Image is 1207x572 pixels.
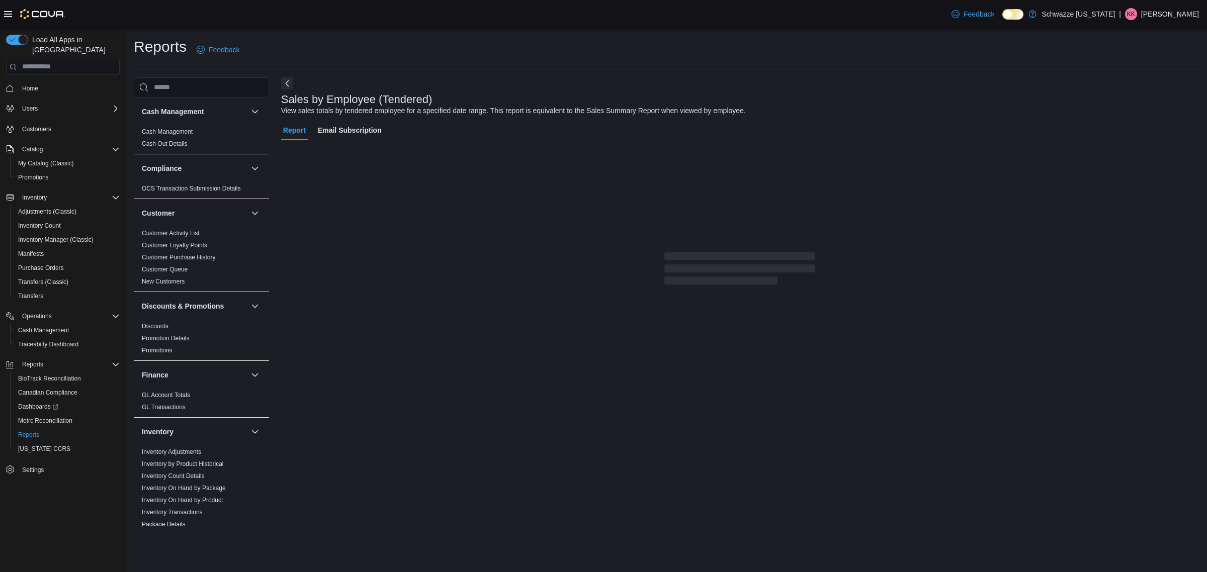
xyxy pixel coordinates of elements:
[249,207,261,219] button: Customer
[14,338,82,350] a: Traceabilty Dashboard
[10,219,124,233] button: Inventory Count
[10,428,124,442] button: Reports
[281,77,293,89] button: Next
[142,346,173,354] span: Promotions
[142,323,168,330] a: Discounts
[18,403,58,411] span: Dashboards
[14,372,120,385] span: BioTrack Reconciliation
[14,206,120,218] span: Adjustments (Classic)
[18,82,42,94] a: Home
[142,107,204,117] h3: Cash Management
[142,253,216,261] span: Customer Purchase History
[142,521,186,528] a: Package Details
[14,290,120,302] span: Transfers
[14,206,80,218] a: Adjustments (Classic)
[18,310,120,322] span: Operations
[142,484,226,492] span: Inventory On Hand by Package
[142,128,193,135] a: Cash Management
[142,277,185,285] span: New Customers
[142,347,173,354] a: Promotions
[142,230,200,237] a: Customer Activity List
[22,360,43,368] span: Reports
[18,374,81,383] span: BioTrack Reconciliation
[18,159,74,167] span: My Catalog (Classic)
[283,120,306,140] span: Report
[664,254,815,287] span: Loading
[18,173,49,181] span: Promotions
[2,309,124,323] button: Operations
[142,301,224,311] h3: Discounts & Promotions
[2,102,124,116] button: Users
[318,120,382,140] span: Email Subscription
[14,157,78,169] a: My Catalog (Classic)
[10,337,124,351] button: Traceabilty Dashboard
[14,443,74,455] a: [US_STATE] CCRS
[18,292,43,300] span: Transfers
[14,220,65,232] a: Inventory Count
[14,372,85,385] a: BioTrack Reconciliation
[193,40,243,60] a: Feedback
[18,431,39,439] span: Reports
[2,81,124,96] button: Home
[18,417,72,425] span: Metrc Reconciliation
[10,156,124,170] button: My Catalog (Classic)
[2,357,124,371] button: Reports
[10,414,124,428] button: Metrc Reconciliation
[18,278,68,286] span: Transfers (Classic)
[947,4,998,24] a: Feedback
[14,171,120,183] span: Promotions
[142,229,200,237] span: Customer Activity List
[18,143,120,155] span: Catalog
[249,162,261,174] button: Compliance
[18,358,47,370] button: Reports
[14,234,120,246] span: Inventory Manager (Classic)
[964,9,994,19] span: Feedback
[142,403,186,411] span: GL Transactions
[142,128,193,136] span: Cash Management
[18,310,56,322] button: Operations
[22,105,38,113] span: Users
[14,443,120,455] span: Washington CCRS
[1042,8,1115,20] p: Schwazze [US_STATE]
[281,93,433,106] h3: Sales by Employee (Tendered)
[142,241,207,249] span: Customer Loyalty Points
[10,233,124,247] button: Inventory Manager (Classic)
[14,429,43,441] a: Reports
[14,248,120,260] span: Manifests
[142,265,188,273] span: Customer Queue
[142,107,247,117] button: Cash Management
[1119,8,1121,20] p: |
[10,386,124,400] button: Canadian Compliance
[209,45,239,55] span: Feedback
[142,140,188,148] span: Cash Out Details
[22,84,38,92] span: Home
[14,157,120,169] span: My Catalog (Classic)
[6,77,120,503] nav: Complex example
[14,415,76,427] a: Metrc Reconciliation
[249,426,261,438] button: Inventory
[249,300,261,312] button: Discounts & Promotions
[14,248,48,260] a: Manifests
[142,460,224,467] a: Inventory by Product Historical
[10,400,124,414] a: Dashboards
[14,387,120,399] span: Canadian Compliance
[1141,8,1199,20] p: [PERSON_NAME]
[142,266,188,273] a: Customer Queue
[142,208,175,218] h3: Customer
[18,143,47,155] button: Catalog
[249,106,261,118] button: Cash Management
[142,278,185,285] a: New Customers
[10,371,124,386] button: BioTrack Reconciliation
[18,123,120,135] span: Customers
[18,208,76,216] span: Adjustments (Classic)
[134,320,269,360] div: Discounts & Promotions
[142,184,241,193] span: OCS Transaction Submission Details
[18,250,44,258] span: Manifests
[142,370,168,380] h3: Finance
[249,369,261,381] button: Finance
[142,520,186,528] span: Package Details
[14,401,62,413] a: Dashboards
[14,429,120,441] span: Reports
[22,125,51,133] span: Customers
[10,205,124,219] button: Adjustments (Classic)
